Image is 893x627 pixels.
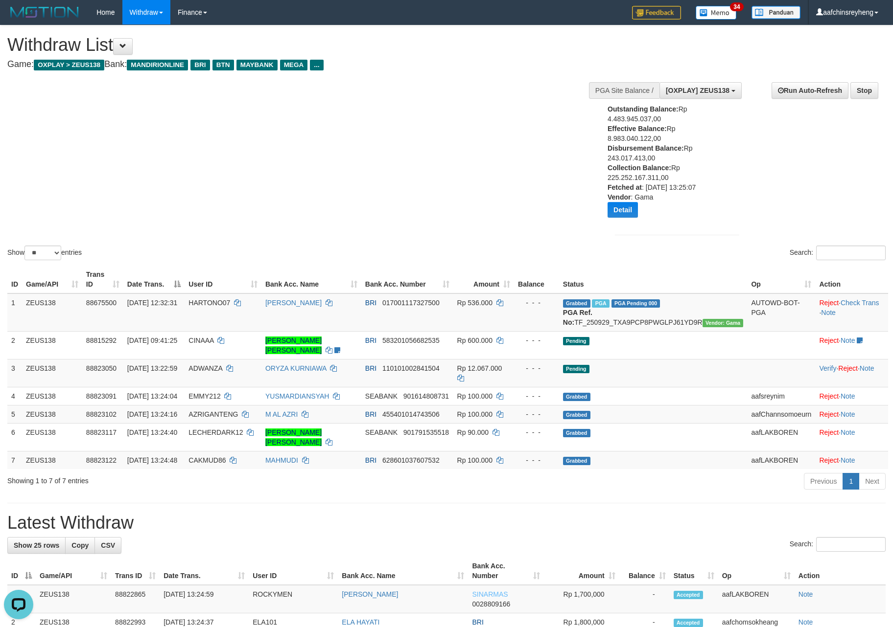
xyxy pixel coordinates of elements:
td: · · [815,359,888,387]
h4: Game: Bank: [7,60,586,69]
a: Note [860,364,874,372]
th: Bank Acc. Number: activate to sort column ascending [361,266,453,293]
span: 88823122 [86,456,117,464]
span: SEABANK [365,428,398,436]
span: Copy 455401014743506 to clipboard [382,410,440,418]
label: Search: [790,246,886,260]
span: Rp 100.000 [457,392,493,400]
td: aafLAKBOREN [718,585,795,613]
span: [DATE] 13:24:48 [127,456,177,464]
th: Date Trans.: activate to sort column ascending [160,557,249,585]
td: aafLAKBOREN [747,451,815,469]
a: Verify [819,364,836,372]
a: [PERSON_NAME] [PERSON_NAME] [265,428,322,446]
th: Bank Acc. Name: activate to sort column ascending [338,557,468,585]
span: ... [310,60,323,70]
span: [DATE] 09:41:25 [127,336,177,344]
b: Collection Balance: [608,164,671,172]
span: Grabbed [563,393,590,401]
th: ID: activate to sort column descending [7,557,36,585]
td: ZEUS138 [22,387,82,405]
th: Amount: activate to sort column ascending [453,266,514,293]
a: 1 [843,473,859,490]
span: ADWANZA [188,364,222,372]
th: Action [815,266,888,293]
select: Showentries [24,246,61,260]
th: Op: activate to sort column ascending [718,557,795,585]
span: Copy 583201056682535 to clipboard [382,336,440,344]
span: MEGA [280,60,308,70]
a: Note [841,392,855,400]
th: Amount: activate to sort column ascending [544,557,619,585]
span: Accepted [674,591,703,599]
td: Rp 1,700,000 [544,585,619,613]
td: ROCKYMEN [249,585,338,613]
span: BRI [365,364,376,372]
img: panduan.png [752,6,800,19]
span: Copy 901791535518 to clipboard [403,428,449,436]
a: ELA HAYATI [342,618,379,626]
b: Outstanding Balance: [608,105,679,113]
td: ZEUS138 [22,293,82,332]
td: 6 [7,423,22,451]
img: Button%20Memo.svg [696,6,737,20]
a: Note [841,410,855,418]
div: - - - [518,391,555,401]
a: Reject [838,364,858,372]
div: Showing 1 to 7 of 7 entries [7,472,365,486]
span: PGA Pending [611,299,660,308]
button: Detail [608,202,638,218]
a: [PERSON_NAME] [265,299,322,307]
th: Balance [514,266,559,293]
th: Op: activate to sort column ascending [747,266,815,293]
b: Vendor [608,193,631,201]
span: Accepted [674,619,703,627]
td: · · [815,293,888,332]
td: 88822865 [111,585,160,613]
td: aafLAKBOREN [747,423,815,451]
h1: Latest Withdraw [7,513,886,533]
span: MAYBANK [236,60,278,70]
span: Vendor URL: https://trx31.1velocity.biz [703,319,744,327]
img: Feedback.jpg [632,6,681,20]
img: MOTION_logo.png [7,5,82,20]
h1: Withdraw List [7,35,586,55]
span: [DATE] 13:24:40 [127,428,177,436]
b: Fetched at [608,183,642,191]
button: Open LiveChat chat widget [4,4,33,33]
th: Trans ID: activate to sort column ascending [82,266,123,293]
td: ZEUS138 [22,451,82,469]
span: Grabbed [563,411,590,419]
span: BRI [365,410,376,418]
div: PGA Site Balance / [589,82,659,99]
a: MAHMUDI [265,456,298,464]
span: CSV [101,541,115,549]
a: Stop [850,82,878,99]
span: Rp 600.000 [457,336,493,344]
a: Note [799,618,813,626]
div: - - - [518,363,555,373]
span: 88815292 [86,336,117,344]
span: BRI [365,299,376,307]
div: - - - [518,298,555,308]
td: 4 [7,387,22,405]
span: [DATE] 12:32:31 [127,299,177,307]
td: ZEUS138 [22,405,82,423]
span: [DATE] 13:22:59 [127,364,177,372]
span: BRI [365,456,376,464]
span: [DATE] 13:24:16 [127,410,177,418]
a: M AL AZRI [265,410,298,418]
span: AZRIGANTENG [188,410,238,418]
a: Next [859,473,886,490]
td: 3 [7,359,22,387]
span: Rp 90.000 [457,428,489,436]
th: Bank Acc. Number: activate to sort column ascending [468,557,543,585]
span: SEABANK [365,392,398,400]
td: aafChannsomoeurn [747,405,815,423]
a: Run Auto-Refresh [772,82,848,99]
div: - - - [518,455,555,465]
a: Note [799,590,813,598]
span: 88823091 [86,392,117,400]
a: Note [841,456,855,464]
span: EMMY212 [188,392,220,400]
